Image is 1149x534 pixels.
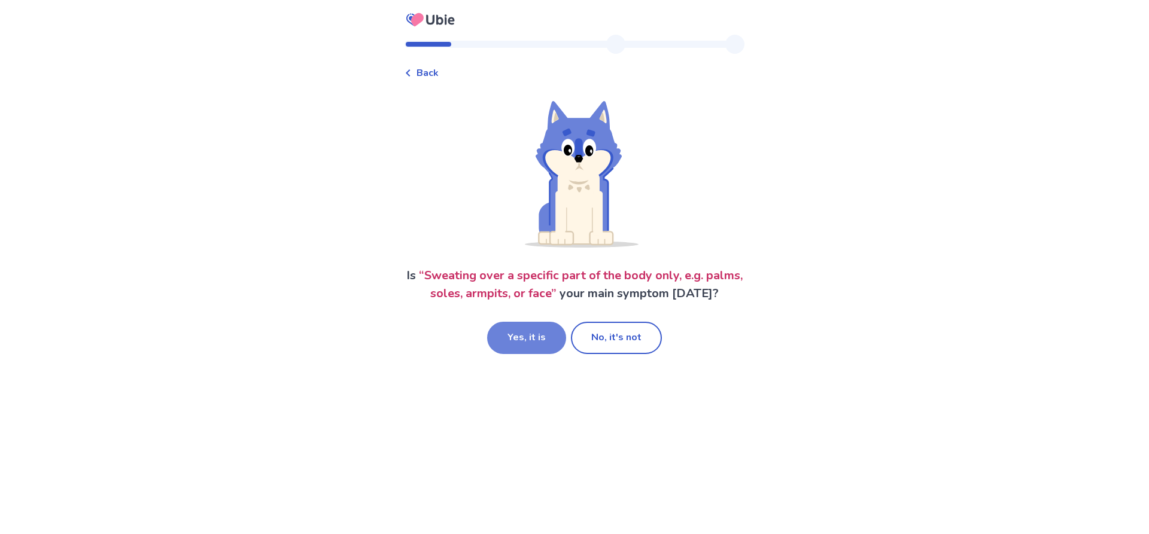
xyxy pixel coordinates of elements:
p: Is your main symptom [DATE]? [405,267,744,303]
img: Shiba (Wondering) [511,99,639,248]
button: Yes, it is [487,322,566,354]
span: “ Sweating over a specific part of the body only, e.g. palms, soles, armpits, or face ” [419,267,743,301]
button: No, it's not [571,322,662,354]
span: Back [417,66,439,80]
